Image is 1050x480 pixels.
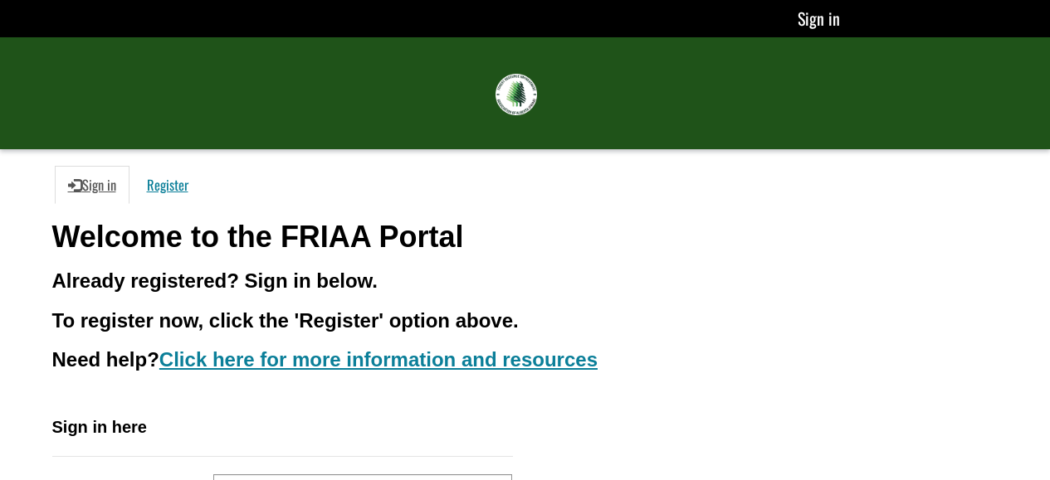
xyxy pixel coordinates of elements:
h3: Already registered? Sign in below. [52,270,999,292]
a: Click here for more information and resources [159,348,598,371]
a: Register [134,166,202,204]
a: Sign in [55,166,129,204]
h3: Need help? [52,349,999,371]
a: Sign in [798,6,840,31]
h1: Welcome to the FRIAA Portal [52,221,999,254]
span: Sign in here [52,418,147,436]
img: FRIAA Submissions Portal [496,74,537,115]
h3: To register now, click the 'Register' option above. [52,310,999,332]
